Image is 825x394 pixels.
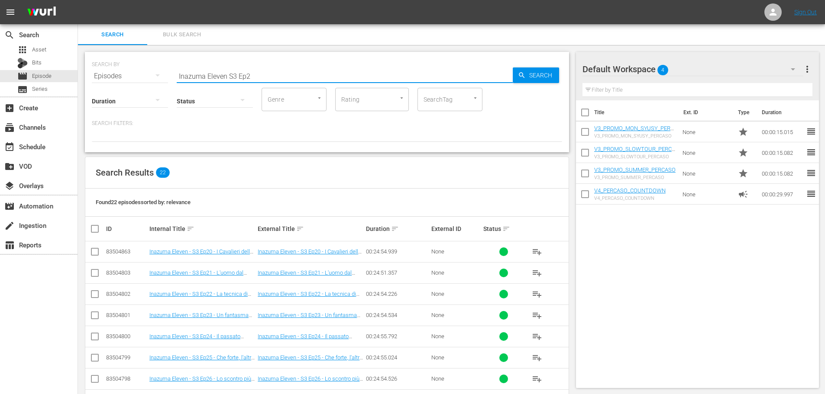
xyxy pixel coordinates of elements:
[431,291,481,297] div: None
[258,312,360,325] a: Inazuma Eleven - S3 Ep23 - Un fantasma dal passato
[738,168,748,179] span: Promo
[149,375,255,388] a: Inazuma Eleven - S3 Ep26 - Lo scontro più potente
[149,248,253,261] a: Inazuma Eleven - S3 Ep20 - I Cavalieri della Regina
[315,94,324,102] button: Open
[149,333,244,346] a: Inazuma Eleven - S3 Ep24 - Il passato ritorna!
[532,374,542,384] span: playlist_add
[4,181,15,191] span: Overlays
[4,161,15,172] span: VOD
[527,305,547,326] button: playlist_add
[17,58,28,68] div: Bits
[106,354,147,361] div: 83504799
[594,100,678,125] th: Title
[527,263,547,283] button: playlist_add
[4,221,15,231] span: Ingestion
[258,375,363,388] a: Inazuma Eleven - S3 Ep26 - Lo scontro più potente
[96,199,191,205] span: Found 22 episodes sorted by: relevance
[258,269,355,282] a: Inazuma Eleven - S3 Ep21 - L'uomo dal berretto rosso
[594,125,674,138] a: V3_PROMO_MON_SYUSY_PERCASO
[802,59,812,80] button: more_vert
[21,2,62,22] img: ans4CAIJ8jUAAAAAAAAAAAAAAAAAAAAAAAAgQb4GAAAAAAAAAAAAAAAAAAAAAAAAJMjXAAAAAAAAAAAAAAAAAAAAAAAAgAT5G...
[532,331,542,342] span: playlist_add
[679,163,734,184] td: None
[594,154,676,160] div: V3_PROMO_SLOWTOUR_PERCASO
[527,347,547,368] button: playlist_add
[4,201,15,211] span: Automation
[156,167,170,178] span: 22
[431,375,481,382] div: None
[431,248,481,255] div: None
[806,189,816,199] span: reorder
[391,225,399,233] span: sort
[738,147,748,158] span: Promo
[431,312,481,318] div: None
[678,100,733,125] th: Ext. ID
[17,84,28,95] span: Series
[106,291,147,297] div: 83504802
[366,375,428,382] div: 00:24:54.526
[502,225,510,233] span: sort
[106,269,147,276] div: 83504803
[806,147,816,157] span: reorder
[106,375,147,382] div: 83504798
[366,224,428,234] div: Duration
[738,127,748,137] span: Promo
[32,72,52,80] span: Episode
[4,240,15,250] span: Reports
[757,100,809,125] th: Duration
[149,224,255,234] div: Internal Title
[679,122,734,142] td: None
[802,64,812,74] span: more_vert
[526,67,559,83] span: Search
[758,184,806,205] td: 00:00:29.997
[431,354,481,361] div: None
[594,187,666,194] a: V4_PERCASO_COUNTDOWN
[594,167,676,173] a: V3_PROMO_SUMMER_PERCASO
[527,284,547,304] button: playlist_add
[152,30,211,40] span: Bulk Search
[471,94,479,102] button: Open
[532,268,542,278] span: playlist_add
[758,142,806,163] td: 00:00:15.082
[806,126,816,137] span: reorder
[4,30,15,40] span: Search
[527,368,547,389] button: playlist_add
[398,94,406,102] button: Open
[594,195,666,201] div: V4_PERCASO_COUNTDOWN
[527,326,547,347] button: playlist_add
[657,61,668,79] span: 4
[258,224,363,234] div: External Title
[738,189,748,199] span: Ad
[258,354,363,367] a: Inazuma Eleven - S3 Ep25 - Che forte, l'altro [DEMOGRAPHIC_DATA]!
[366,269,428,276] div: 00:24:51.357
[32,45,46,54] span: Asset
[758,122,806,142] td: 00:00:15.015
[366,333,428,340] div: 00:24:55.792
[513,67,559,83] button: Search
[679,142,734,163] td: None
[17,45,28,55] span: Asset
[679,184,734,205] td: None
[431,333,481,340] div: None
[83,30,142,40] span: Search
[733,100,757,125] th: Type
[17,71,28,81] span: Episode
[366,312,428,318] div: 00:24:54.534
[258,291,359,304] a: Inazuma Eleven - S3 Ep22 - La tecnica di [PERSON_NAME]
[4,103,15,113] span: Create
[594,175,676,180] div: V3_PROMO_SUMMER_PERCASO
[149,312,252,325] a: Inazuma Eleven - S3 Ep23 - Un fantasma dal passato
[149,354,255,367] a: Inazuma Eleven - S3 Ep25 - Che forte, l'altro [DEMOGRAPHIC_DATA]!
[582,57,803,81] div: Default Workspace
[366,354,428,361] div: 00:24:55.024
[758,163,806,184] td: 00:00:15.082
[92,64,168,88] div: Episodes
[594,133,676,139] div: V3_PROMO_MON_SYUSY_PERCASO
[32,58,42,67] span: Bits
[32,85,48,93] span: Series
[4,122,15,133] span: Channels
[5,7,16,17] span: menu
[431,225,481,232] div: External ID
[532,289,542,299] span: playlist_add
[532,247,542,257] span: playlist_add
